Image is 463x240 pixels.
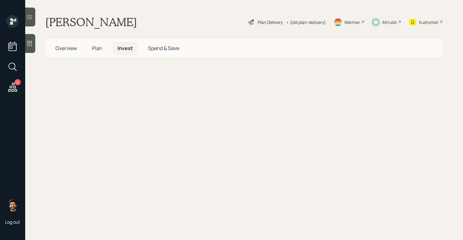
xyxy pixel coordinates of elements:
span: Overview [55,45,77,52]
span: Invest [117,45,133,52]
span: Spend & Save [148,45,179,52]
div: Plan Delivery [258,19,283,26]
div: Warmer [344,19,360,26]
div: • (old plan-delivery) [286,19,326,26]
span: Plan [92,45,102,52]
div: Kustomer [419,19,438,26]
div: Altruist [382,19,397,26]
div: Log out [5,219,20,225]
img: eric-schwartz-headshot.png [6,199,19,211]
div: 2 [14,79,21,85]
h1: [PERSON_NAME] [45,15,137,29]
